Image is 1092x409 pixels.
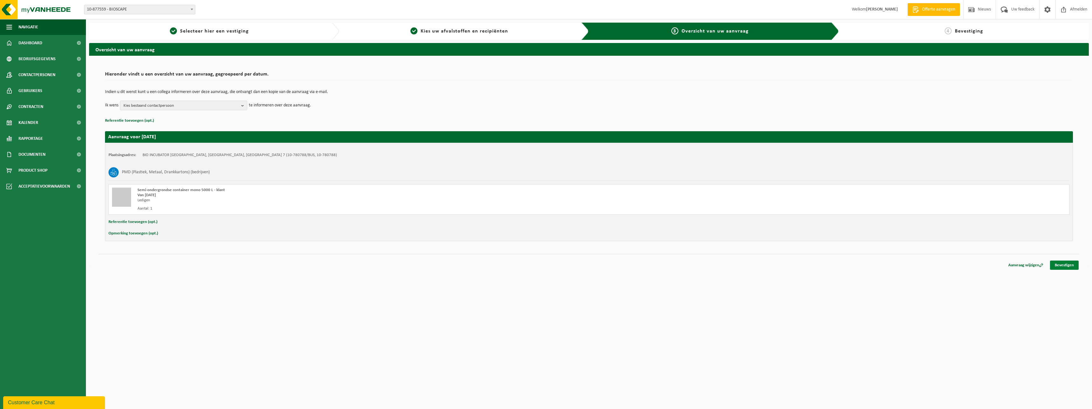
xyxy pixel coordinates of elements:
span: 10-877559 - BIOSCAPE [84,5,195,14]
button: Opmerking toevoegen (opt.) [108,229,158,238]
span: 1 [170,27,177,34]
strong: Aanvraag voor [DATE] [108,134,156,140]
p: Indien u dit wenst kunt u een collega informeren over deze aanvraag, die ontvangt dan een kopie v... [105,90,1073,94]
span: Overzicht van uw aanvraag [682,29,749,34]
span: Documenten [18,147,45,162]
span: Offerte aanvragen [920,6,957,13]
span: 3 [671,27,678,34]
button: Referentie toevoegen (opt.) [105,117,154,125]
a: 1Selecteer hier een vestiging [92,27,326,35]
span: Dashboard [18,35,42,51]
strong: [PERSON_NAME] [866,7,898,12]
span: Kies bestaand contactpersoon [123,101,239,111]
a: Aanvraag wijzigen [1004,261,1048,270]
span: Gebruikers [18,83,42,99]
iframe: chat widget [3,395,106,409]
div: Aantal: 1 [137,206,614,211]
h2: Hieronder vindt u een overzicht van uw aanvraag, gegroepeerd per datum. [105,72,1073,80]
a: 2Kies uw afvalstoffen en recipiënten [342,27,577,35]
span: 2 [410,27,417,34]
h2: Overzicht van uw aanvraag [89,43,1089,55]
p: te informeren over deze aanvraag. [249,101,311,110]
span: Selecteer hier een vestiging [180,29,249,34]
span: 4 [945,27,952,34]
span: Kies uw afvalstoffen en recipiënten [421,29,508,34]
span: Contracten [18,99,43,115]
p: Ik wens [105,101,118,110]
span: Kalender [18,115,38,131]
span: Bevestiging [955,29,983,34]
strong: Van [DATE] [137,193,156,197]
span: Navigatie [18,19,38,35]
strong: Plaatsingsadres: [108,153,136,157]
span: Contactpersonen [18,67,55,83]
span: Acceptatievoorwaarden [18,178,70,194]
div: Ledigen [137,198,614,203]
button: Referentie toevoegen (opt.) [108,218,157,226]
span: Bedrijfsgegevens [18,51,56,67]
span: Product Shop [18,162,47,178]
span: Rapportage [18,131,43,147]
a: Bevestigen [1050,261,1079,270]
button: Kies bestaand contactpersoon [120,101,247,110]
h3: PMD (Plastiek, Metaal, Drankkartons) (bedrijven) [122,167,210,177]
a: Offerte aanvragen [907,3,960,16]
td: BIO INCUBATOR [GEOGRAPHIC_DATA], [GEOGRAPHIC_DATA], [GEOGRAPHIC_DATA] 7 (10-780788/BUS, 10-780788) [143,153,337,158]
span: Semi-ondergrondse container mono 5000 L - klant [137,188,225,192]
